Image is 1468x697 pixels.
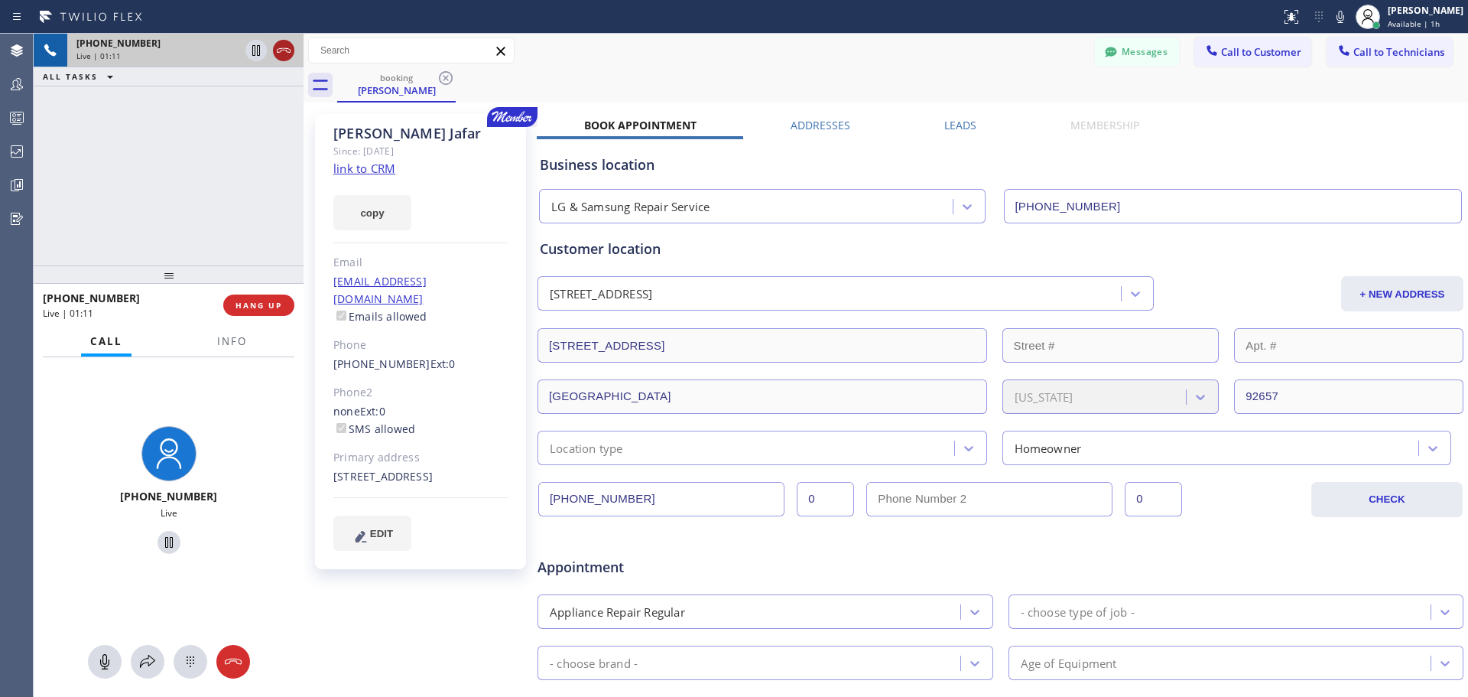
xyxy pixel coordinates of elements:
[1125,482,1182,516] input: Ext. 2
[538,557,844,578] span: Appointment
[1070,118,1139,132] label: Membership
[1021,654,1117,672] div: Age of Equipment
[791,118,850,132] label: Addresses
[339,68,454,101] div: Eddie Jafar
[1341,276,1463,311] button: + NEW ADDRESS
[540,239,1461,259] div: Customer location
[1234,328,1463,363] input: Apt. #
[336,311,346,321] input: Emails allowed
[1388,4,1463,17] div: [PERSON_NAME]
[1095,37,1179,67] button: Messages
[333,195,411,230] button: copy
[551,198,710,216] div: LG & Samsung Repair Service
[208,327,256,357] button: Info
[120,489,217,503] span: [PHONE_NUMBER]
[944,118,976,132] label: Leads
[76,50,121,61] span: Live | 01:11
[333,274,427,306] a: [EMAIL_ADDRESS][DOMAIN_NAME]
[333,449,508,467] div: Primary address
[309,38,514,63] input: Search
[158,531,180,554] button: Hold Customer
[161,506,177,519] span: Live
[88,645,122,679] button: Mute
[1388,18,1440,29] span: Available | 1h
[43,71,98,82] span: ALL TASKS
[333,384,508,402] div: Phone2
[43,307,93,320] span: Live | 01:11
[1194,37,1311,67] button: Call to Customer
[584,118,697,132] label: Book Appointment
[333,125,508,142] div: [PERSON_NAME] Jafar
[1021,603,1135,620] div: - choose type of job -
[223,295,294,316] button: HANG UP
[333,161,395,176] a: link to CRM
[339,72,454,83] div: booking
[333,309,427,324] label: Emails allowed
[216,645,250,679] button: Hang up
[1353,45,1444,59] span: Call to Technicians
[538,379,987,414] input: City
[333,468,508,486] div: [STREET_ADDRESS]
[90,334,122,348] span: Call
[43,291,140,305] span: [PHONE_NUMBER]
[797,482,854,516] input: Ext.
[430,357,456,371] span: Ext: 0
[76,37,161,50] span: [PHONE_NUMBER]
[333,357,430,371] a: [PHONE_NUMBER]
[1221,45,1301,59] span: Call to Customer
[370,528,393,539] span: EDIT
[333,422,415,436] label: SMS allowed
[34,67,128,86] button: ALL TASKS
[339,83,454,97] div: [PERSON_NAME]
[1002,328,1220,363] input: Street #
[333,516,411,551] button: EDIT
[866,482,1112,516] input: Phone Number 2
[217,334,247,348] span: Info
[333,403,508,438] div: none
[333,254,508,272] div: Email
[1234,379,1463,414] input: ZIP
[550,439,623,457] div: Location type
[333,337,508,354] div: Phone
[1004,189,1463,223] input: Phone Number
[550,285,652,303] div: [STREET_ADDRESS]
[1330,6,1351,28] button: Mute
[550,603,685,620] div: Appliance Repair Regular
[1015,439,1082,457] div: Homeowner
[538,328,987,363] input: Address
[550,654,638,672] div: - choose brand -
[273,40,294,61] button: Hang up
[333,142,508,160] div: Since: [DATE]
[81,327,132,357] button: Call
[235,300,282,311] span: HANG UP
[538,482,784,516] input: Phone Number
[360,404,385,419] span: Ext: 0
[1327,37,1453,67] button: Call to Technicians
[174,645,207,679] button: Open dialpad
[336,423,346,433] input: SMS allowed
[540,155,1461,175] div: Business location
[1311,482,1463,517] button: CHECK
[245,40,267,61] button: Hold Customer
[131,645,164,679] button: Open directory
